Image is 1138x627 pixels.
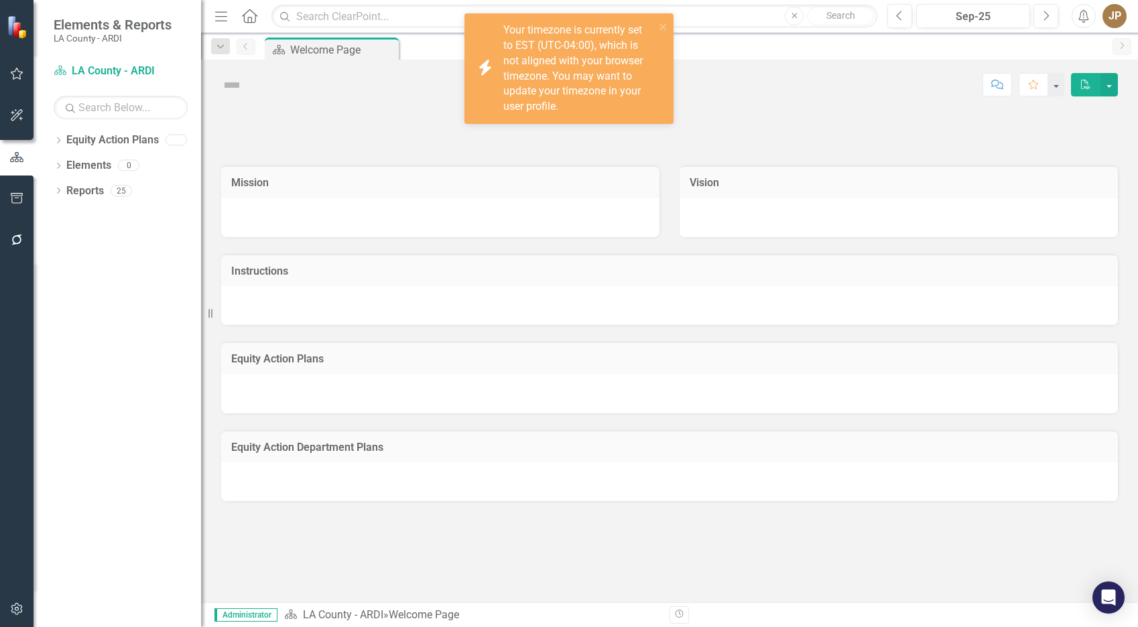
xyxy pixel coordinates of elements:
div: Sep-25 [921,9,1025,25]
span: Administrator [214,608,277,622]
a: Equity Action Plans [66,133,159,148]
a: Reports [66,184,104,199]
h3: Instructions [231,265,1108,277]
button: Search [807,7,874,25]
h3: Mission [231,177,649,189]
input: Search Below... [54,96,188,119]
img: Not Defined [221,74,243,96]
a: LA County - ARDI [54,64,188,79]
small: LA County - ARDI [54,33,172,44]
img: ClearPoint Strategy [7,15,30,39]
button: Sep-25 [916,4,1030,28]
a: Elements [66,158,111,173]
div: Welcome Page [290,42,395,58]
div: 25 [111,185,132,196]
h3: Equity Action Department Plans [231,441,1108,454]
input: Search ClearPoint... [271,5,877,28]
div: Your timezone is currently set to EST (UTC-04:00), which is not aligned with your browser timezon... [503,23,655,115]
h3: Equity Action Plans [231,353,1108,365]
h3: Vision [690,177,1108,189]
a: LA County - ARDI [303,608,383,621]
div: Welcome Page [389,608,459,621]
span: Elements & Reports [54,17,172,33]
div: Open Intercom Messenger [1092,581,1125,614]
div: » [284,608,659,623]
div: 0 [118,160,139,171]
button: JP [1102,4,1127,28]
span: Search [826,10,855,21]
button: close [659,19,668,34]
